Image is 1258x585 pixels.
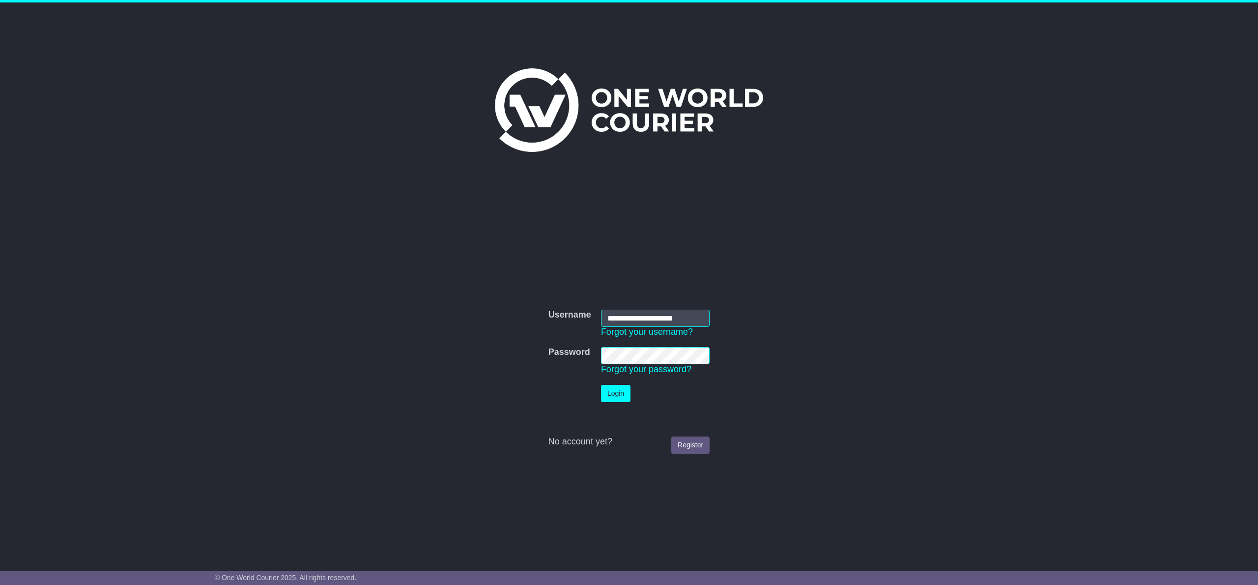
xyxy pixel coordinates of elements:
span: © One World Courier 2025. All rights reserved. [215,574,357,582]
button: Login [601,385,630,402]
a: Forgot your username? [601,327,693,337]
a: Register [671,437,710,454]
img: One World [495,68,763,152]
label: Username [548,310,591,321]
div: No account yet? [548,437,710,447]
a: Forgot your password? [601,364,691,374]
label: Password [548,347,590,358]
